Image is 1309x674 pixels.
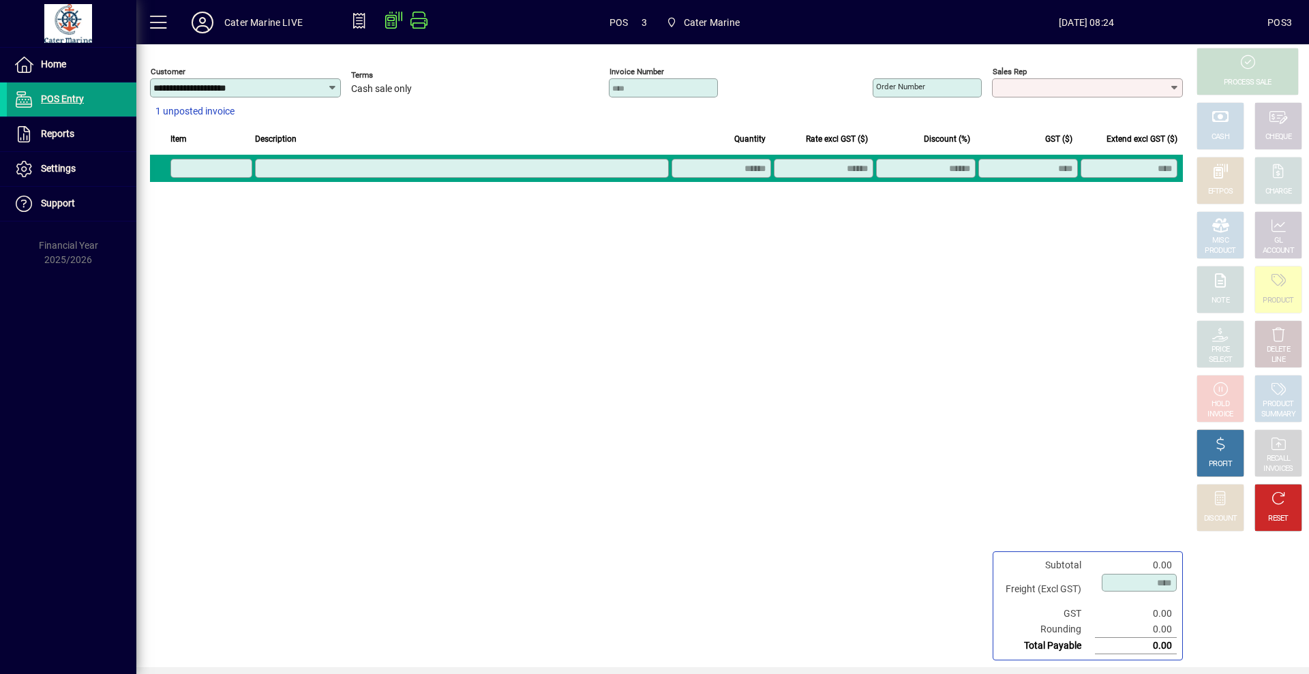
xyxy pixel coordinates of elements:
div: GL [1274,236,1283,246]
a: Support [7,187,136,221]
div: Cater Marine LIVE [224,12,303,33]
span: Item [170,132,187,147]
div: PROCESS SALE [1224,78,1272,88]
span: Rate excl GST ($) [806,132,868,147]
div: SUMMARY [1261,410,1295,420]
span: POS Entry [41,93,84,104]
mat-label: Invoice number [610,67,664,76]
div: RESET [1268,514,1289,524]
div: ACCOUNT [1263,246,1294,256]
div: RECALL [1267,454,1291,464]
div: DELETE [1267,345,1290,355]
td: Rounding [999,622,1095,638]
span: 1 unposted invoice [155,104,235,119]
button: Profile [181,10,224,35]
mat-label: Order number [876,82,925,91]
span: Home [41,59,66,70]
div: POS3 [1267,12,1292,33]
a: Settings [7,152,136,186]
span: Cash sale only [351,84,412,95]
span: Quantity [734,132,766,147]
td: GST [999,606,1095,622]
div: PRODUCT [1263,399,1293,410]
div: CHEQUE [1265,132,1291,142]
div: DISCOUNT [1204,514,1237,524]
a: Reports [7,117,136,151]
span: Support [41,198,75,209]
div: HOLD [1212,399,1229,410]
span: POS [610,12,629,33]
span: Cater Marine [684,12,740,33]
span: [DATE] 08:24 [905,12,1267,33]
div: NOTE [1212,296,1229,306]
td: 0.00 [1095,638,1177,654]
td: 0.00 [1095,606,1177,622]
div: PRODUCT [1205,246,1235,256]
td: Freight (Excl GST) [999,573,1095,606]
span: Cater Marine [661,10,745,35]
div: PRODUCT [1263,296,1293,306]
button: 1 unposted invoice [150,99,240,124]
div: LINE [1272,355,1285,365]
a: Home [7,48,136,82]
span: Discount (%) [924,132,970,147]
div: SELECT [1209,355,1233,365]
div: MISC [1212,236,1229,246]
span: Description [255,132,297,147]
div: CASH [1212,132,1229,142]
span: 3 [642,12,647,33]
div: INVOICE [1207,410,1233,420]
div: PRICE [1212,345,1230,355]
mat-label: Sales rep [993,67,1027,76]
span: GST ($) [1045,132,1072,147]
span: Reports [41,128,74,139]
div: INVOICES [1263,464,1293,474]
span: Extend excl GST ($) [1107,132,1177,147]
td: Total Payable [999,638,1095,654]
span: Terms [351,71,433,80]
mat-label: Customer [151,67,185,76]
td: 0.00 [1095,622,1177,638]
div: PROFIT [1209,459,1232,470]
span: Settings [41,163,76,174]
div: EFTPOS [1208,187,1233,197]
td: Subtotal [999,557,1095,573]
div: CHARGE [1265,187,1292,197]
td: 0.00 [1095,557,1177,573]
